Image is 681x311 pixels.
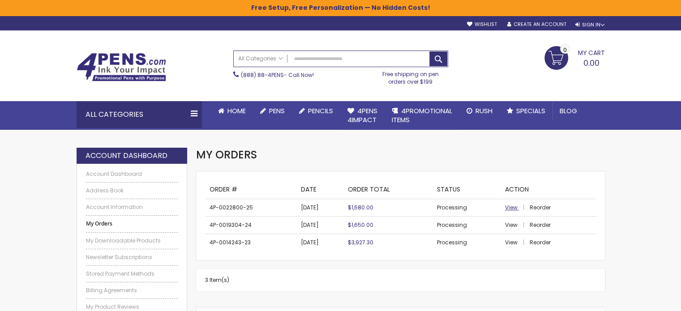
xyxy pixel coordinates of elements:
[241,71,284,79] a: (888) 88-4PENS
[530,204,551,211] a: Reorder
[241,71,314,79] span: - Call Now!
[348,239,373,246] span: $3,927.30
[205,199,296,216] td: 4P-0022800-25
[86,170,178,178] a: Account Dashboard
[505,239,518,246] span: View
[77,53,166,81] img: 4Pens Custom Pens and Promotional Products
[501,180,596,199] th: Action
[86,237,178,244] a: My Downloadable Products
[505,239,528,246] a: View
[77,101,202,128] div: All Categories
[505,221,528,229] a: View
[385,101,459,130] a: 4PROMOTIONALITEMS
[433,199,501,216] td: Processing
[86,270,178,277] a: Stored Payment Methods
[347,106,377,124] span: 4Pens 4impact
[196,147,257,162] span: My Orders
[507,21,566,28] a: Create an Account
[516,106,545,115] span: Specials
[86,303,178,311] a: My Product Reviews
[296,234,343,251] td: [DATE]
[292,101,340,121] a: Pencils
[253,101,292,121] a: Pens
[433,216,501,234] td: Processing
[505,204,528,211] a: View
[575,21,604,28] div: Sign In
[296,216,343,234] td: [DATE]
[211,101,253,121] a: Home
[296,199,343,216] td: [DATE]
[296,180,343,199] th: Date
[392,106,452,124] span: 4PROMOTIONAL ITEMS
[227,106,246,115] span: Home
[343,180,433,199] th: Order Total
[86,187,178,194] a: Address Book
[467,21,497,28] a: Wishlist
[205,276,229,284] span: 3 Item(s)
[205,180,296,199] th: Order #
[348,221,373,229] span: $1,650.00
[269,106,285,115] span: Pens
[308,106,333,115] span: Pencils
[86,151,167,161] strong: Account Dashboard
[234,51,287,66] a: All Categories
[433,180,501,199] th: Status
[530,221,551,229] a: Reorder
[433,234,501,251] td: Processing
[205,216,296,234] td: 4P-0019304-24
[340,101,385,130] a: 4Pens4impact
[563,46,567,54] span: 0
[205,234,296,251] td: 4P-0014243-23
[505,221,518,229] span: View
[530,239,551,246] a: Reorder
[553,101,584,121] a: Blog
[348,204,373,211] span: $1,680.00
[86,287,178,294] a: Billing Agreements
[475,106,493,115] span: Rush
[238,55,283,62] span: All Categories
[86,204,178,211] a: Account Information
[500,101,553,121] a: Specials
[583,57,600,68] span: 0.00
[86,254,178,261] a: Newsletter Subscriptions
[505,204,518,211] span: View
[86,220,178,227] strong: My Orders
[459,101,500,121] a: Rush
[373,67,448,85] div: Free shipping on pen orders over $199
[560,106,577,115] span: Blog
[544,46,605,68] a: 0.00 0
